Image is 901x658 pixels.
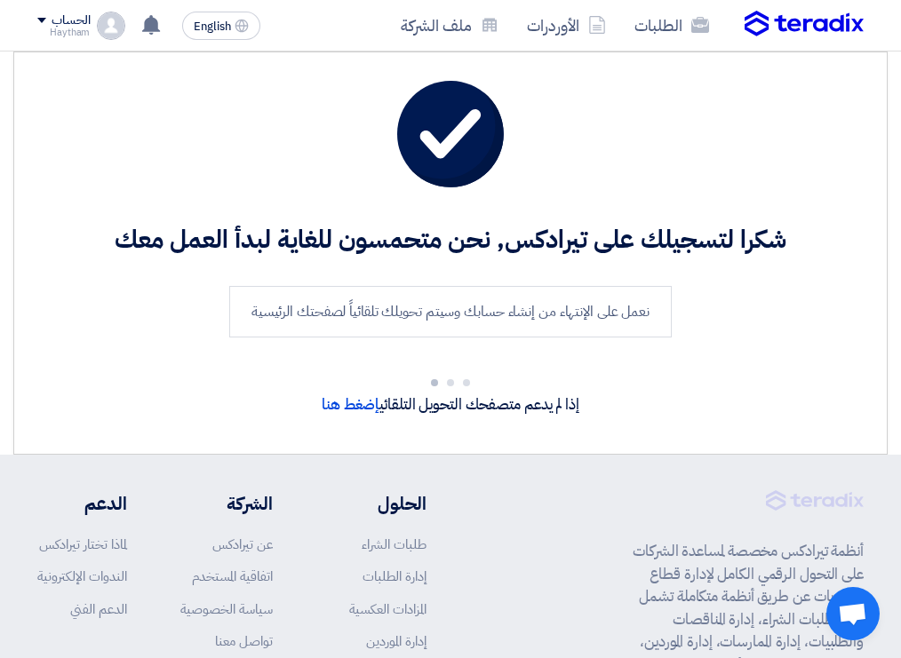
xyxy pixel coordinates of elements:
[513,4,620,46] a: الأوردرات
[363,567,427,586] a: إدارة الطلبات
[37,490,127,517] li: الدعم
[39,535,127,554] a: لماذا تختار تيرادكس
[322,393,379,416] a: إضغط هنا
[39,393,862,416] p: إذا لم يدعم متصفحك التحويل التلقائي
[349,599,427,619] a: المزادات العكسية
[182,12,260,40] button: English
[97,12,125,40] img: profile_test.png
[362,535,427,554] a: طلبات الشراء
[180,599,273,619] a: سياسة الخصوصية
[194,20,231,33] span: English
[37,28,90,37] div: Haytham
[397,81,504,187] img: tick.svg
[620,4,723,46] a: الطلبات
[39,223,862,258] h2: شكرا لتسجيلك على تيرادكس, نحن متحمسون للغاية لبدأ العمل معك
[37,567,127,586] a: الندوات الإلكترونية
[229,286,672,337] div: نعمل على الإنتهاء من إنشاء حسابك وسيتم تحويلك تلقائياً لصفحتك الرئيسية
[387,4,513,46] a: ملف الشركة
[366,631,427,651] a: إدارة الموردين
[745,11,864,37] img: Teradix logo
[826,587,880,640] div: Open chat
[52,13,90,28] div: الحساب
[180,490,273,517] li: الشركة
[215,631,273,651] a: تواصل معنا
[326,490,427,517] li: الحلول
[212,535,273,554] a: عن تيرادكس
[70,599,127,619] a: الدعم الفني
[192,567,273,586] a: اتفاقية المستخدم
